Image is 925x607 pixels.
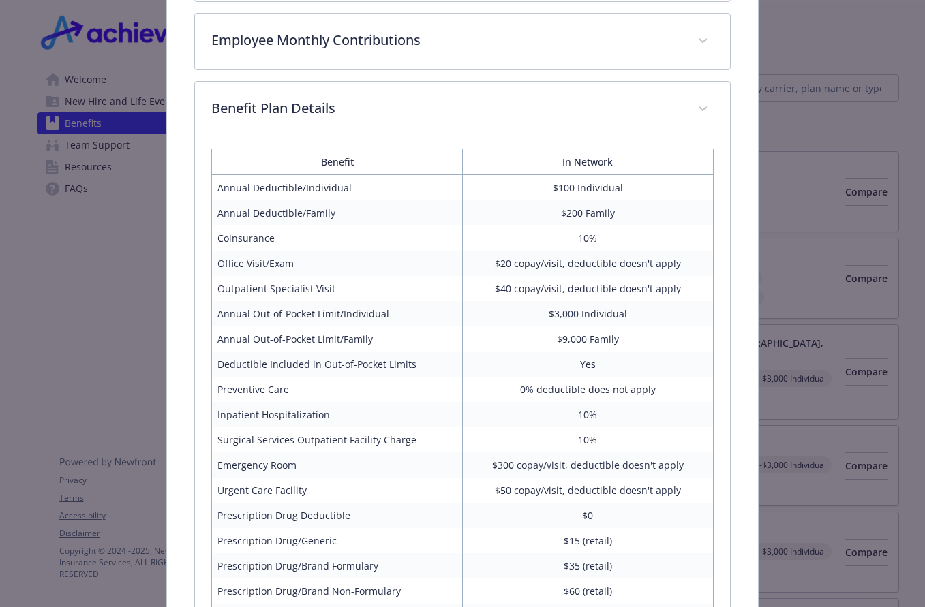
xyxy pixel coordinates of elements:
td: Coinsurance [212,225,463,251]
td: Office Visit/Exam [212,251,463,276]
td: $15 (retail) [463,528,714,553]
td: Prescription Drug/Generic [212,528,463,553]
td: 10% [463,402,714,427]
td: Prescription Drug/Brand Formulary [212,553,463,578]
td: $35 (retail) [463,553,714,578]
td: 10% [463,225,714,251]
td: $50 copay/visit, deductible doesn't apply [463,478,714,503]
div: Benefit Plan Details [195,82,729,138]
td: $3,000 Individual [463,301,714,326]
td: Emergency Room [212,452,463,478]
td: Surgical Services Outpatient Facility Charge [212,427,463,452]
td: $20 copay/visit, deductible doesn't apply [463,251,714,276]
td: $100 Individual [463,174,714,200]
td: $60 (retail) [463,578,714,604]
p: Benefit Plan Details [211,98,680,119]
div: Employee Monthly Contributions [195,14,729,69]
td: 0% deductible does not apply [463,377,714,402]
p: Employee Monthly Contributions [211,30,680,50]
th: In Network [463,149,714,174]
td: Outpatient Specialist Visit [212,276,463,301]
td: Deductible Included in Out-of-Pocket Limits [212,352,463,377]
td: Preventive Care [212,377,463,402]
td: $200 Family [463,200,714,225]
td: Annual Deductible/Family [212,200,463,225]
td: Prescription Drug Deductible [212,503,463,528]
td: $9,000 Family [463,326,714,352]
th: Benefit [212,149,463,174]
td: Annual Out-of-Pocket Limit/Individual [212,301,463,326]
td: Yes [463,352,714,377]
td: $300 copay/visit, deductible doesn't apply [463,452,714,478]
td: Annual Out-of-Pocket Limit/Family [212,326,463,352]
td: Inpatient Hospitalization [212,402,463,427]
td: $40 copay/visit, deductible doesn't apply [463,276,714,301]
td: Prescription Drug/Brand Non-Formulary [212,578,463,604]
td: Annual Deductible/Individual [212,174,463,200]
td: Urgent Care Facility [212,478,463,503]
td: 10% [463,427,714,452]
td: $0 [463,503,714,528]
